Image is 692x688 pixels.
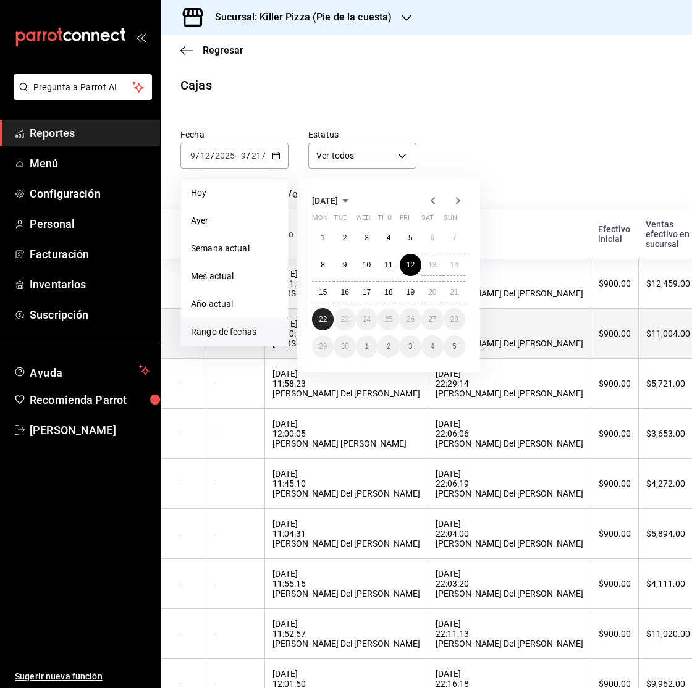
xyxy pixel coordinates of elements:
span: [DATE] [312,196,338,206]
div: $3,653.00 [646,429,690,438]
span: / [262,151,266,161]
h3: Sucursal: Killer Pizza (Pie de la cuesta) [205,10,392,25]
button: September 1, 2025 [312,227,334,249]
abbr: Saturday [421,214,434,227]
div: $11,004.00 [646,329,690,338]
span: Menú [30,155,150,172]
div: [DATE] 11:55:15 [PERSON_NAME] Del [PERSON_NAME] [272,569,420,598]
abbr: September 23, 2025 [340,315,348,324]
span: Recomienda Parrot [30,392,150,408]
abbr: September 19, 2025 [407,288,415,296]
abbr: September 18, 2025 [384,288,392,296]
div: - [180,529,198,539]
abbr: October 3, 2025 [408,342,413,351]
div: - [180,479,198,489]
abbr: September 7, 2025 [452,233,457,242]
button: September 25, 2025 [378,308,399,330]
button: September 21, 2025 [444,281,465,303]
div: $900.00 [599,479,631,489]
button: September 7, 2025 [444,227,465,249]
div: [DATE] 11:52:57 [PERSON_NAME] Del [PERSON_NAME] [272,619,420,648]
div: [DATE] 11:04:31 [PERSON_NAME] Del [PERSON_NAME] [272,519,420,548]
span: Configuración [30,185,150,202]
abbr: September 3, 2025 [365,233,369,242]
button: September 27, 2025 [421,308,443,330]
abbr: Sunday [444,214,457,227]
abbr: Friday [400,214,410,227]
div: $900.00 [599,629,631,639]
span: Semana actual [191,242,278,255]
abbr: September 10, 2025 [363,261,371,269]
button: September 28, 2025 [444,308,465,330]
div: $900.00 [599,329,631,338]
span: - [237,151,239,161]
div: - [180,379,198,388]
abbr: September 22, 2025 [319,315,327,324]
span: Reportes [30,125,150,141]
button: September 24, 2025 [356,308,378,330]
div: [DATE] 22:11:13 [PERSON_NAME] Del [PERSON_NAME] [436,619,583,648]
input: -- [200,151,211,161]
div: - [180,429,198,438]
abbr: September 16, 2025 [340,288,348,296]
button: September 15, 2025 [312,281,334,303]
abbr: September 2, 2025 [343,233,347,242]
abbr: Monday [312,214,328,227]
div: $900.00 [599,579,631,589]
button: September 16, 2025 [334,281,355,303]
abbr: October 1, 2025 [365,342,369,351]
button: September 3, 2025 [356,227,378,249]
span: Regresar [203,44,243,56]
span: [PERSON_NAME] [30,422,150,438]
abbr: September 5, 2025 [408,233,413,242]
abbr: September 24, 2025 [363,315,371,324]
div: $5,894.00 [646,529,690,539]
button: October 5, 2025 [444,335,465,358]
button: September 6, 2025 [421,227,443,249]
button: September 9, 2025 [334,254,355,276]
button: September 19, 2025 [400,281,421,303]
button: September 22, 2025 [312,308,334,330]
input: ---- [266,151,287,161]
div: - [180,629,198,639]
a: Pregunta a Parrot AI [9,90,152,103]
button: September 12, 2025 [400,254,421,276]
div: $900.00 [599,379,631,388]
button: October 1, 2025 [356,335,378,358]
div: [DATE] 22:03:20 [PERSON_NAME] Del [PERSON_NAME] [436,569,583,598]
abbr: Wednesday [356,214,370,227]
span: Sugerir nueva función [15,670,150,683]
button: Regresar [180,44,243,56]
div: Ventas efectivo en sucursal [646,219,690,249]
abbr: October 4, 2025 [430,342,434,351]
button: [DATE] [312,193,353,208]
span: / [247,151,250,161]
span: Personal [30,216,150,232]
button: September 23, 2025 [334,308,355,330]
input: -- [251,151,262,161]
abbr: September 21, 2025 [450,288,458,296]
abbr: September 4, 2025 [387,233,391,242]
abbr: September 1, 2025 [321,233,325,242]
div: $5,721.00 [646,379,690,388]
div: - [214,629,257,639]
div: [DATE] 22:06:19 [PERSON_NAME] Del [PERSON_NAME] [436,469,583,498]
abbr: September 8, 2025 [321,261,325,269]
span: Facturación [30,246,150,262]
div: [DATE] 11:45:10 [PERSON_NAME] Del [PERSON_NAME] [272,469,420,498]
div: $4,111.00 [646,579,690,589]
button: October 2, 2025 [378,335,399,358]
span: Ayuda [30,363,134,378]
abbr: September 27, 2025 [428,315,436,324]
button: open_drawer_menu [136,32,146,42]
div: - [214,429,257,438]
abbr: September 9, 2025 [343,261,347,269]
abbr: October 5, 2025 [452,342,457,351]
div: - [214,379,257,388]
div: [DATE] 11:58:23 [PERSON_NAME] Del [PERSON_NAME] [272,369,420,398]
button: September 8, 2025 [312,254,334,276]
div: Cajas [180,76,212,94]
abbr: September 11, 2025 [384,261,392,269]
div: [DATE] 22:04:00 [PERSON_NAME] Del [PERSON_NAME] [436,519,583,548]
button: September 20, 2025 [421,281,443,303]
